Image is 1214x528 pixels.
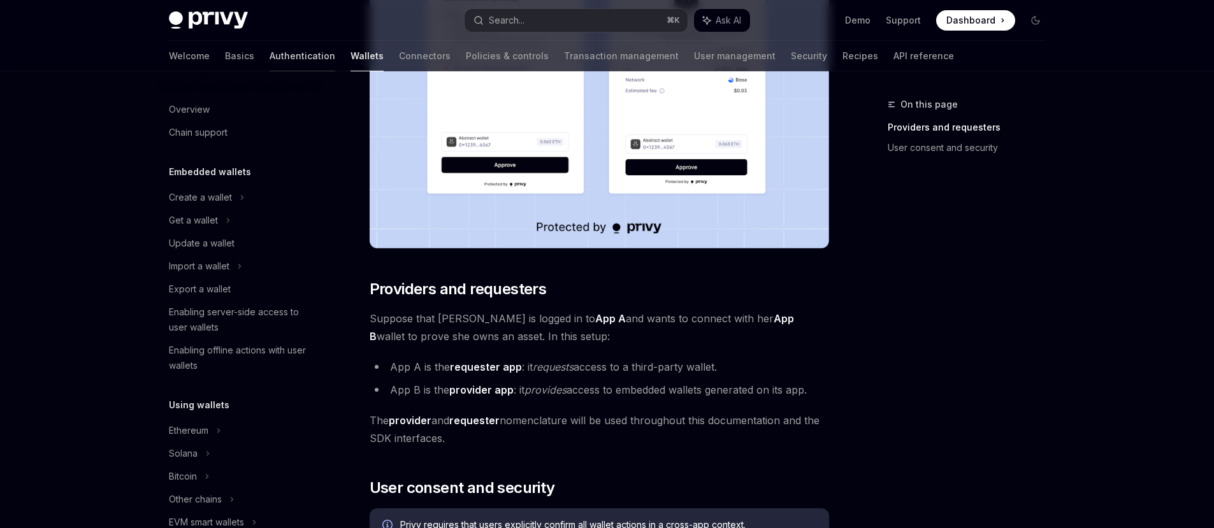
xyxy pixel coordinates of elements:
[449,414,500,427] strong: requester
[169,236,235,251] div: Update a wallet
[159,339,322,377] a: Enabling offline actions with user wallets
[169,343,314,373] div: Enabling offline actions with user wallets
[893,41,954,71] a: API reference
[595,312,626,325] strong: App A
[449,383,514,396] strong: provider app
[370,478,555,498] span: User consent and security
[533,360,574,373] em: requests
[694,41,776,71] a: User management
[159,232,322,255] a: Update a wallet
[466,41,549,71] a: Policies & controls
[169,259,229,274] div: Import a wallet
[936,10,1015,31] a: Dashboard
[169,41,210,71] a: Welcome
[169,102,210,117] div: Overview
[946,14,995,27] span: Dashboard
[169,164,251,180] h5: Embedded wallets
[169,282,231,297] div: Export a wallet
[716,14,741,27] span: Ask AI
[169,446,198,461] div: Solana
[225,41,254,71] a: Basics
[169,469,197,484] div: Bitcoin
[370,312,794,343] strong: App B
[900,97,958,112] span: On this page
[465,9,688,32] button: Search...⌘K
[888,117,1056,138] a: Providers and requesters
[169,304,314,335] div: Enabling server-side access to user wallets
[845,14,871,27] a: Demo
[159,301,322,339] a: Enabling server-side access to user wallets
[524,383,567,396] em: provides
[888,138,1056,158] a: User consent and security
[159,98,322,121] a: Overview
[791,41,827,71] a: Security
[169,125,228,140] div: Chain support
[169,213,218,228] div: Get a wallet
[169,11,248,29] img: dark logo
[694,9,750,32] button: Ask AI
[399,41,451,71] a: Connectors
[169,423,208,438] div: Ethereum
[564,41,679,71] a: Transaction management
[1025,10,1046,31] button: Toggle dark mode
[169,397,229,413] h5: Using wallets
[270,41,335,71] a: Authentication
[169,492,222,507] div: Other chains
[350,41,384,71] a: Wallets
[159,278,322,301] a: Export a wallet
[370,279,547,299] span: Providers and requesters
[667,15,680,25] span: ⌘ K
[370,411,829,447] span: The and nomenclature will be used throughout this documentation and the SDK interfaces.
[489,13,524,28] div: Search...
[370,381,829,399] li: App B is the : it access to embedded wallets generated on its app.
[370,358,829,376] li: App A is the : it access to a third-party wallet.
[886,14,921,27] a: Support
[169,190,232,205] div: Create a wallet
[450,360,522,373] strong: requester app
[370,310,829,345] span: Suppose that [PERSON_NAME] is logged in to and wants to connect with her wallet to prove she owns...
[842,41,878,71] a: Recipes
[389,414,431,427] strong: provider
[159,121,322,144] a: Chain support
